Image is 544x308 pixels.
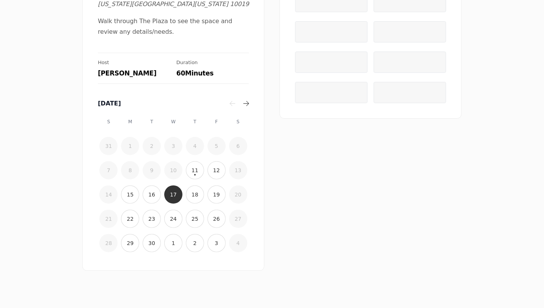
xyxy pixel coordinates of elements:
time: 18 [192,191,198,198]
button: 14 [99,185,118,204]
button: 27 [229,210,247,228]
div: [PERSON_NAME] [98,69,170,77]
time: 25 [192,215,198,223]
button: 10 [164,161,182,179]
button: 25 [186,210,204,228]
time: 13 [235,167,242,174]
span: Walk through The Plaza to see the space and review any details/needs. [98,16,249,38]
time: 26 [213,215,220,223]
button: 2 [186,234,204,252]
time: 17 [170,191,177,198]
time: 4 [193,142,197,150]
time: 29 [127,239,134,247]
button: 4 [229,234,247,252]
button: 17 [164,185,182,204]
time: 2 [193,239,197,247]
time: 19 [213,191,220,198]
div: W [164,113,182,131]
time: 1 [129,142,132,150]
time: 20 [235,191,242,198]
div: Host [98,59,170,66]
time: 27 [235,215,242,223]
time: 30 [148,239,155,247]
div: S [229,113,247,131]
time: 3 [172,142,175,150]
time: 12 [213,167,220,174]
button: 29 [121,234,139,252]
button: 9 [143,161,161,179]
time: 15 [127,191,134,198]
div: T [143,113,161,131]
button: 24 [164,210,182,228]
time: 2 [150,142,154,150]
time: 28 [105,239,112,247]
time: 5 [215,142,218,150]
button: 19 [208,185,226,204]
time: 4 [236,239,240,247]
button: 7 [99,161,118,179]
time: 10 [170,167,177,174]
time: 14 [105,191,112,198]
button: 8 [121,161,139,179]
time: 9 [150,167,154,174]
button: 28 [99,234,118,252]
time: 21 [105,215,112,223]
button: 1 [164,234,182,252]
button: 30 [143,234,161,252]
button: 22 [121,210,139,228]
div: 60 Minutes [176,69,249,77]
time: 22 [127,215,134,223]
button: 13 [229,161,247,179]
button: 12 [208,161,226,179]
div: [DATE] [98,99,227,108]
time: 23 [148,215,155,223]
time: 16 [148,191,155,198]
button: 31 [99,137,118,155]
div: M [121,113,139,131]
button: 1 [121,137,139,155]
button: 3 [164,137,182,155]
time: 1 [172,239,175,247]
button: 20 [229,185,247,204]
button: 6 [229,137,247,155]
time: 8 [129,167,132,174]
button: 11 [186,161,204,179]
button: 26 [208,210,226,228]
div: T [186,113,204,131]
time: 7 [107,167,110,174]
time: 31 [105,142,112,150]
button: 4 [186,137,204,155]
div: S [99,113,118,131]
div: F [208,113,226,131]
button: 18 [186,185,204,204]
button: 2 [143,137,161,155]
button: 23 [143,210,161,228]
time: 24 [170,215,177,223]
button: 5 [208,137,226,155]
time: 6 [236,142,240,150]
button: 21 [99,210,118,228]
button: 3 [208,234,226,252]
time: 11 [192,167,198,174]
time: 3 [215,239,218,247]
button: 15 [121,185,139,204]
div: Duration [176,59,249,66]
button: 16 [143,185,161,204]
